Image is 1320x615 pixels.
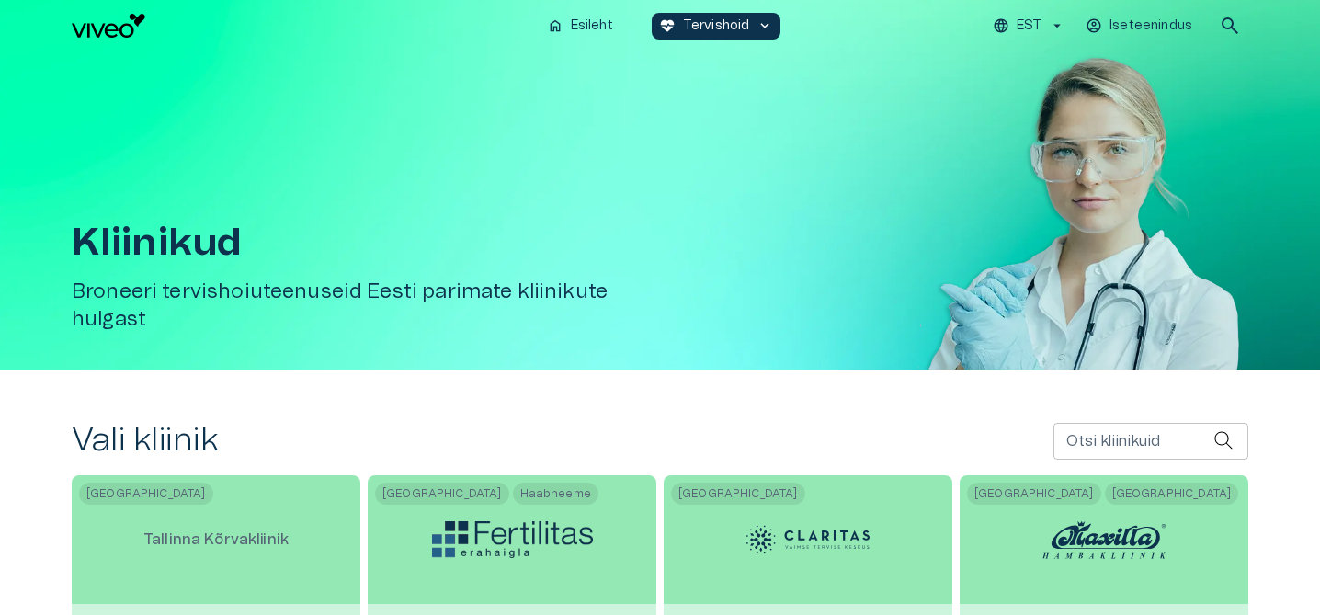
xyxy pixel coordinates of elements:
[375,483,509,505] span: [GEOGRAPHIC_DATA]
[72,421,218,461] h2: Vali kliinik
[1083,13,1197,40] button: Iseteenindus
[683,17,750,36] p: Tervishoid
[1212,7,1248,44] button: open search modal
[1219,15,1241,37] span: search
[72,14,145,38] img: Viveo logo
[79,483,213,505] span: [GEOGRAPHIC_DATA]
[659,17,676,34] span: ecg_heart
[1109,17,1192,36] p: Iseteenindus
[671,483,805,505] span: [GEOGRAPHIC_DATA]
[571,17,613,36] p: Esileht
[1177,531,1320,583] iframe: Help widget launcher
[739,512,877,567] img: Claritas logo
[1035,512,1173,567] img: Maxilla Hambakliinik logo
[881,51,1248,603] img: Woman with doctor's equipment
[72,222,667,264] h1: Kliinikud
[652,13,781,40] button: ecg_heartTervishoidkeyboard_arrow_down
[540,13,622,40] button: homeEsileht
[129,514,303,565] p: Tallinna Kõrvakliinik
[1105,483,1239,505] span: [GEOGRAPHIC_DATA]
[990,13,1068,40] button: EST
[72,279,667,333] h5: Broneeri tervishoiuteenuseid Eesti parimate kliinikute hulgast
[513,483,598,505] span: Haabneeme
[432,521,593,558] img: Fertilitas logo
[547,17,563,34] span: home
[967,483,1101,505] span: [GEOGRAPHIC_DATA]
[757,17,773,34] span: keyboard_arrow_down
[1017,17,1041,36] p: EST
[72,14,532,38] a: Navigate to homepage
